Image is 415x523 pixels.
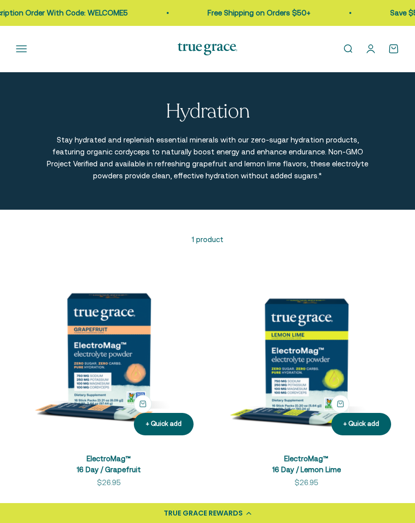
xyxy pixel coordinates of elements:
[331,413,391,435] button: + Quick add
[166,100,249,122] p: Hydration
[205,8,308,17] a: Free Shipping on Orders $50+
[134,395,152,413] button: + Quick add
[272,454,341,474] a: ElectroMag™16 Day / Lemon Lime
[134,413,194,435] button: + Quick add
[16,234,399,246] p: 1 product
[213,258,399,443] img: ElectroMag™
[46,134,369,182] p: Stay hydrated and replenish essential minerals with our zero-sugar hydration products, featuring ...
[331,395,349,413] button: + Quick add
[164,508,243,519] div: TRUE GRACE REWARDS
[146,419,182,429] div: + Quick add
[343,419,379,429] div: + Quick add
[295,477,318,489] sale-price: $26.95
[16,258,202,443] img: ElectroMag™
[77,454,141,474] a: ElectroMag™16 Day / Grapefruit
[97,477,121,489] sale-price: $26.95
